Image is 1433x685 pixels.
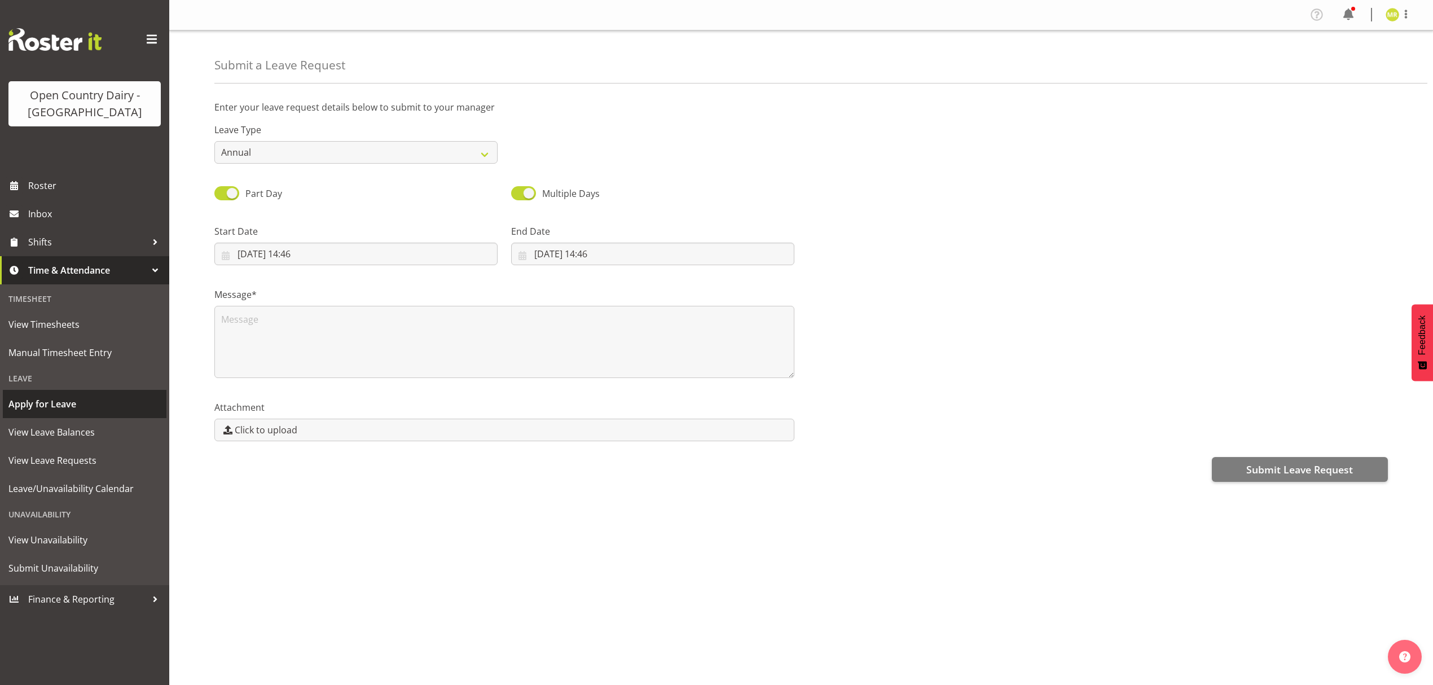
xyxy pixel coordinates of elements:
a: View Timesheets [3,310,166,339]
a: Apply for Leave [3,390,166,418]
span: Roster [28,177,164,194]
span: Submit Unavailability [8,560,161,577]
span: Submit Leave Request [1246,462,1353,477]
span: Feedback [1417,315,1427,355]
input: Click to select... [511,243,794,265]
a: View Leave Balances [3,418,166,446]
input: Click to select... [214,243,498,265]
div: Open Country Dairy - [GEOGRAPHIC_DATA] [20,87,150,121]
span: Multiple Days [542,187,600,200]
span: Apply for Leave [8,396,161,412]
a: Submit Unavailability [3,554,166,582]
span: View Leave Requests [8,452,161,469]
label: Start Date [214,225,498,238]
label: End Date [511,225,794,238]
span: Inbox [28,205,164,222]
span: Finance & Reporting [28,591,147,608]
span: Part Day [245,187,282,200]
span: View Unavailability [8,532,161,548]
div: Leave [3,367,166,390]
div: Timesheet [3,287,166,310]
a: View Unavailability [3,526,166,554]
div: Unavailability [3,503,166,526]
span: Manual Timesheet Entry [8,344,161,361]
img: help-xxl-2.png [1399,651,1410,662]
img: Rosterit website logo [8,28,102,51]
label: Message* [214,288,794,301]
label: Leave Type [214,123,498,137]
button: Feedback - Show survey [1412,304,1433,381]
img: mikayla-rangi7450.jpg [1386,8,1399,21]
a: View Leave Requests [3,446,166,475]
button: Submit Leave Request [1212,457,1388,482]
span: Shifts [28,234,147,251]
h4: Submit a Leave Request [214,59,345,72]
span: View Timesheets [8,316,161,333]
span: View Leave Balances [8,424,161,441]
a: Leave/Unavailability Calendar [3,475,166,503]
span: Click to upload [235,423,297,437]
span: Time & Attendance [28,262,147,279]
span: Leave/Unavailability Calendar [8,480,161,497]
label: Attachment [214,401,794,414]
p: Enter your leave request details below to submit to your manager [214,100,1388,114]
a: Manual Timesheet Entry [3,339,166,367]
